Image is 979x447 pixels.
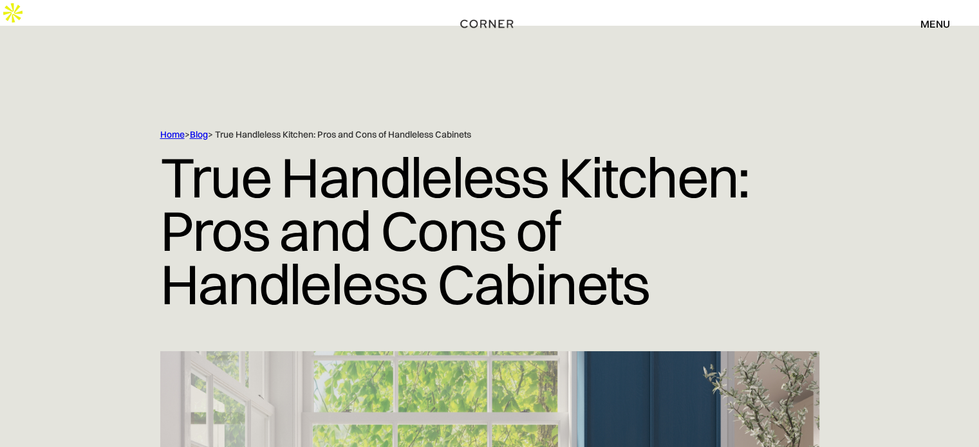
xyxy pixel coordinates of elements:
a: home [456,15,523,32]
div: menu [908,13,950,35]
a: Home [160,129,185,140]
div: > > True Handleless Kitchen: Pros and Cons of Handleless Cabinets [160,129,765,141]
a: Blog [190,129,208,140]
h1: True Handleless Kitchen: Pros and Cons of Handleless Cabinets [160,141,819,320]
div: menu [920,19,950,29]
